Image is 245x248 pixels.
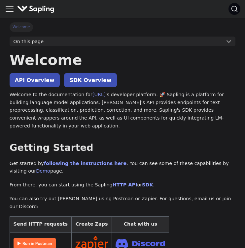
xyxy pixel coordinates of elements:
[17,4,55,14] img: Sapling.ai
[92,92,106,97] a: [URL]
[44,161,126,166] a: following the instructions here
[10,142,235,154] h2: Getting Started
[10,37,235,46] button: On this page
[10,217,71,232] th: Send HTTP requests
[10,181,235,189] p: From there, you can start using the Sapling or .
[10,22,33,32] span: Welcome
[64,73,117,87] a: SDK Overview
[10,51,235,69] h1: Welcome
[10,160,235,176] p: Get started by . You can see some of these capabilities by visiting our page.
[113,182,137,187] a: HTTP API
[5,4,15,14] button: Toggle navigation bar
[10,22,235,32] nav: Breadcrumbs
[17,4,57,14] a: Sapling.aiSapling.ai
[228,3,240,15] button: Search (Command+K)
[142,182,153,187] a: SDK
[10,73,60,87] a: API Overview
[36,168,50,174] a: Demo
[71,217,112,232] th: Create Zaps
[10,91,235,130] p: Welcome to the documentation for 's developer platform. 🚀 Sapling is a platform for building lang...
[10,195,235,211] p: You can also try out [PERSON_NAME] using Postman or Zapier. For questions, email us or join our D...
[112,217,169,232] th: Chat with us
